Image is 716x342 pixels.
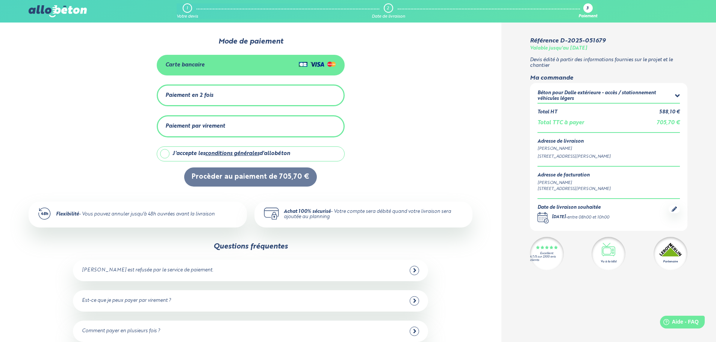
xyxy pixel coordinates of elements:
div: [STREET_ADDRESS][PERSON_NAME] [537,186,611,192]
div: Partenaire [663,259,678,264]
div: 3 [586,6,589,11]
div: [PERSON_NAME] est refusée par le service de paiement. [82,268,213,273]
summary: Béton pour Dalle extérieure - accès / stationnement véhicules légers [537,90,680,103]
strong: Flexibilité [56,212,79,217]
div: [STREET_ADDRESS][PERSON_NAME] [537,154,680,160]
div: Excellent [540,252,553,255]
div: Votre devis [177,14,198,19]
div: Paiement en 2 fois [165,92,213,99]
a: 2 Date de livraison [372,3,405,19]
div: J'accepte les d'allobéton [173,151,290,157]
div: 2 [387,6,389,11]
div: Valable jusqu'au [DATE] [530,46,587,51]
div: Date de livraison souhaitée [537,205,609,211]
div: Adresse de livraison [537,139,680,145]
a: 1 Votre devis [177,3,198,19]
div: Total TTC à payer [537,120,584,126]
div: Carte bancaire [165,62,204,68]
div: Comment payer en plusieurs fois ? [82,328,160,334]
span: 705,70 € [657,120,680,125]
button: Procèder au paiement de 705,70 € [184,167,317,187]
div: Ma commande [530,75,687,81]
div: [PERSON_NAME] [537,146,680,152]
div: 1 [186,6,188,11]
div: Questions fréquentes [213,243,288,251]
a: conditions générales [205,151,259,156]
div: - [552,214,609,221]
img: Cartes de crédit [299,60,336,69]
div: - Vous pouvez annuler jusqu'à 48h ouvrées avant la livraison [56,212,215,217]
div: - Votre compte sera débité quand votre livraison sera ajoutée au planning [284,209,463,220]
p: Devis édité à partir des informations fournies sur le projet et le chantier [530,57,687,68]
strong: Achat 100% sécurisé [284,209,331,214]
div: Paiement [578,14,597,19]
div: Mode de paiement [117,38,384,46]
div: Est-ce que je peux payer par virement ? [82,298,171,304]
a: 3 Paiement [578,3,597,19]
div: [DATE] [552,214,566,221]
div: Paiement par virement [165,123,225,130]
div: 588,10 € [659,110,680,115]
div: Total HT [537,110,557,115]
div: Adresse de facturation [537,173,611,178]
div: Béton pour Dalle extérieure - accès / stationnement véhicules légers [537,90,675,101]
div: Référence D-2025-051679 [530,38,605,44]
div: Vu à la télé [601,259,616,264]
img: allobéton [29,5,86,17]
div: 4.7/5 sur 2300 avis clients [530,255,564,262]
div: entre 08h00 et 10h00 [567,214,609,221]
iframe: Help widget launcher [649,313,708,334]
div: Date de livraison [372,14,405,19]
div: [PERSON_NAME] [537,180,611,186]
